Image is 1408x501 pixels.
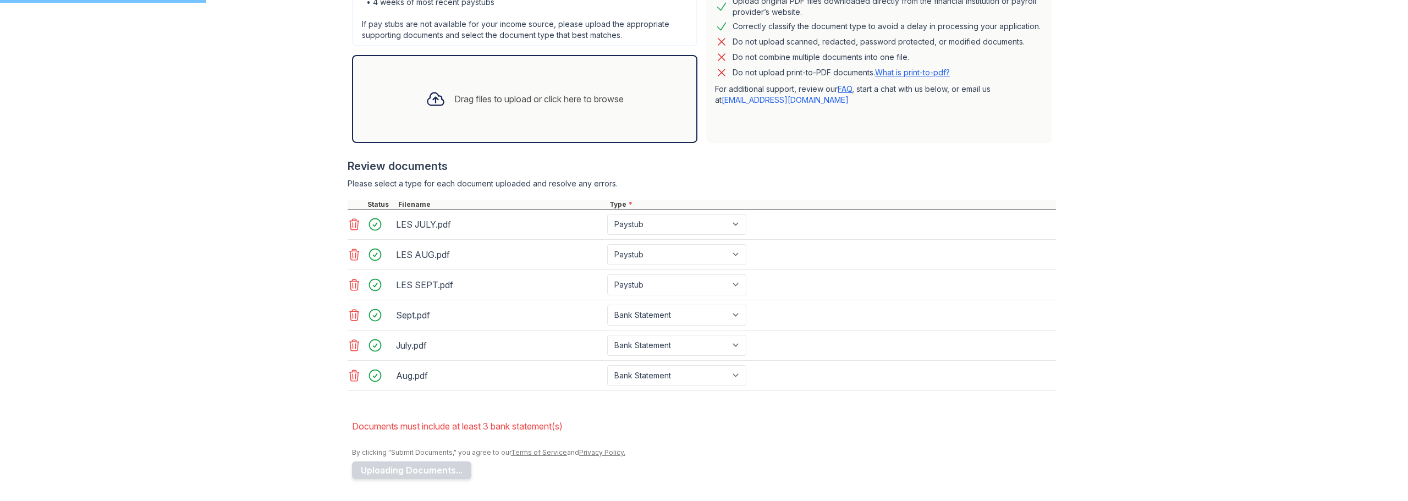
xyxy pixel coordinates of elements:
a: FAQ [838,84,852,93]
div: LES JULY.pdf [396,216,603,233]
div: Status [365,200,396,209]
a: Privacy Policy. [579,448,625,456]
a: [EMAIL_ADDRESS][DOMAIN_NAME] [722,95,849,104]
a: What is print-to-pdf? [875,68,950,77]
li: Documents must include at least 3 bank statement(s) [352,415,1056,437]
div: Correctly classify the document type to avoid a delay in processing your application. [733,20,1041,33]
p: For additional support, review our , start a chat with us below, or email us at [715,84,1043,106]
div: Aug.pdf [396,367,603,384]
div: Do not combine multiple documents into one file. [733,51,909,64]
button: Uploading Documents... [352,461,471,479]
div: LES AUG.pdf [396,246,603,263]
div: Review documents [348,158,1056,174]
a: Terms of Service [511,448,567,456]
div: Drag files to upload or click here to browse [454,92,624,106]
div: LES SEPT.pdf [396,276,603,294]
div: Please select a type for each document uploaded and resolve any errors. [348,178,1056,189]
div: Do not upload scanned, redacted, password protected, or modified documents. [733,35,1025,48]
div: By clicking "Submit Documents," you agree to our and [352,448,1056,457]
div: Type [607,200,1056,209]
div: Sept.pdf [396,306,603,324]
div: July.pdf [396,337,603,354]
p: Do not upload print-to-PDF documents. [733,67,950,78]
div: Filename [396,200,607,209]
